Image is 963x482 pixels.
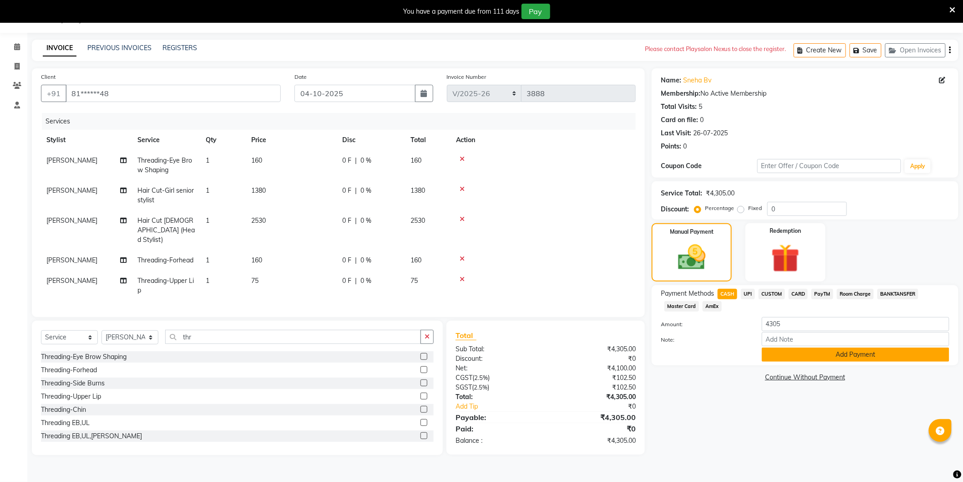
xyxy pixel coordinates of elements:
[46,186,97,195] span: [PERSON_NAME]
[456,383,472,391] span: SGST
[546,354,643,364] div: ₹0
[251,277,258,285] span: 75
[411,256,421,264] span: 160
[794,43,846,57] button: Create New
[360,276,371,286] span: 0 %
[137,186,194,204] span: Hair Cut-Girl senior stylist
[41,379,105,388] div: Threading-Side Burns
[41,73,56,81] label: Client
[474,374,488,381] span: 2.5%
[41,365,97,375] div: Threading-Forhead
[342,276,351,286] span: 0 F
[669,241,715,273] img: _cash.svg
[411,216,425,225] span: 2530
[41,405,86,415] div: Threading-Chin
[449,354,546,364] div: Discount:
[546,344,643,354] div: ₹4,305.00
[46,216,97,225] span: [PERSON_NAME]
[770,227,801,235] label: Redemption
[451,130,636,150] th: Action
[246,130,337,150] th: Price
[206,277,209,285] span: 1
[562,402,643,411] div: ₹0
[337,130,405,150] th: Disc
[762,348,949,362] button: Add Payment
[661,89,949,98] div: No Active Membership
[762,332,949,346] input: Add Note
[522,4,550,19] button: Pay
[661,115,698,125] div: Card on file:
[411,186,425,195] span: 1380
[355,256,357,265] span: |
[837,289,874,299] span: Room Charge
[664,301,699,312] span: Master Card
[41,431,142,441] div: Threading EB,UL,[PERSON_NAME]
[251,186,266,195] span: 1380
[456,331,476,340] span: Total
[355,276,357,286] span: |
[449,402,562,411] a: Add Tip
[811,289,833,299] span: PayTM
[661,289,714,298] span: Payment Methods
[661,89,700,98] div: Membership:
[449,436,546,446] div: Balance :
[42,113,643,130] div: Services
[456,374,472,382] span: CGST
[546,364,643,373] div: ₹4,100.00
[741,289,755,299] span: UPI
[41,418,90,428] div: Threading EB,UL
[342,216,351,226] span: 0 F
[654,336,755,344] label: Note:
[654,320,755,328] label: Amount:
[683,142,687,151] div: 0
[447,73,487,81] label: Invoice Number
[137,216,195,244] span: Hair Cut [DEMOGRAPHIC_DATA] (Head Stylist)
[762,241,809,276] img: _gift.svg
[705,204,734,212] label: Percentage
[885,43,946,57] button: Open Invoices
[762,317,949,331] input: Amount
[546,392,643,402] div: ₹4,305.00
[137,256,193,264] span: Threading-Forhead
[411,277,418,285] span: 75
[41,130,132,150] th: Stylist
[355,186,357,195] span: |
[700,115,704,125] div: 0
[449,423,546,434] div: Paid:
[546,383,643,392] div: ₹102.50
[404,7,520,16] div: You have a payment due from 111 days
[661,161,757,171] div: Coupon Code
[449,383,546,392] div: ( )
[165,330,421,344] input: Search or Scan
[546,412,643,423] div: ₹4,305.00
[206,216,209,225] span: 1
[645,40,786,59] div: Please contact Playsalon Nexus to close the register.
[474,384,487,391] span: 2.5%
[200,130,246,150] th: Qty
[748,204,762,212] label: Fixed
[87,44,152,52] a: PREVIOUS INVOICES
[449,344,546,354] div: Sub Total:
[251,256,262,264] span: 160
[360,186,371,195] span: 0 %
[137,277,194,294] span: Threading-Upper Lip
[43,40,76,56] a: INVOICE
[661,189,702,198] div: Service Total:
[41,85,66,102] button: +91
[670,228,714,236] label: Manual Payment
[46,277,97,285] span: [PERSON_NAME]
[41,392,101,401] div: Threading-Upper Lip
[449,412,546,423] div: Payable:
[162,44,197,52] a: REGISTERS
[654,373,957,382] a: Continue Without Payment
[46,256,97,264] span: [PERSON_NAME]
[206,256,209,264] span: 1
[661,76,681,85] div: Name:
[877,289,918,299] span: BANKTANSFER
[699,102,702,112] div: 5
[449,373,546,383] div: ( )
[294,73,307,81] label: Date
[546,436,643,446] div: ₹4,305.00
[66,85,281,102] input: Search by Name/Mobile/Email/Code
[703,301,722,312] span: AmEx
